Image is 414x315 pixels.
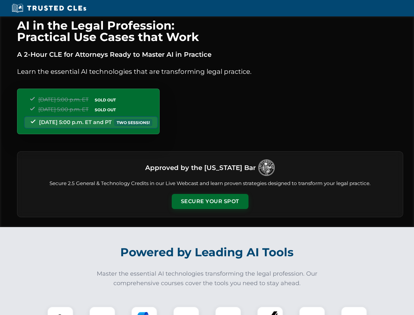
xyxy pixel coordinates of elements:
span: [DATE] 5:00 p.m. ET [38,96,89,103]
img: Trusted CLEs [10,3,88,13]
button: Secure Your Spot [172,194,248,209]
p: Learn the essential AI technologies that are transforming legal practice. [17,66,403,77]
p: A 2-Hour CLE for Attorneys Ready to Master AI in Practice [17,49,403,60]
p: Master the essential AI technologies transforming the legal profession. Our comprehensive courses... [92,269,322,288]
h2: Powered by Leading AI Tools [26,241,389,264]
h1: AI in the Legal Profession: Practical Use Cases that Work [17,20,403,43]
span: SOLD OUT [92,106,118,113]
span: SOLD OUT [92,96,118,103]
h3: Approved by the [US_STATE] Bar [145,162,256,174]
img: Logo [258,159,275,176]
p: Secure 2.5 General & Technology Credits in our Live Webcast and learn proven strategies designed ... [25,180,395,187]
span: [DATE] 5:00 p.m. ET [38,106,89,113]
